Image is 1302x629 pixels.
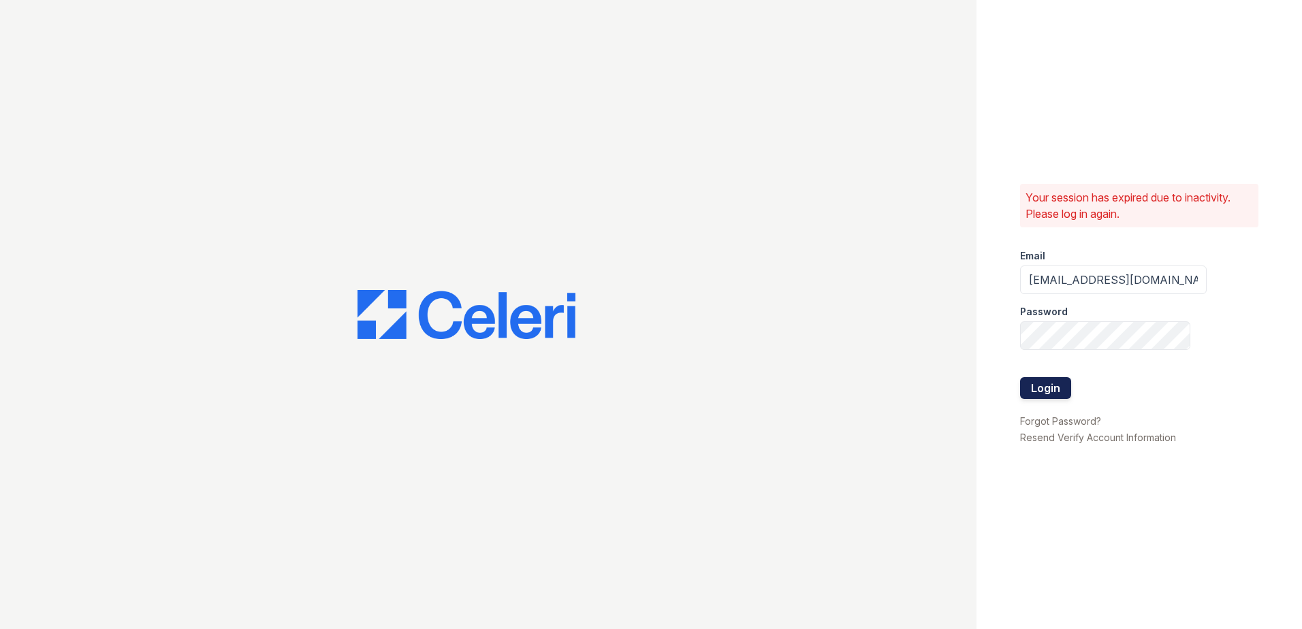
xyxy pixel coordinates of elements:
[1026,189,1253,222] p: Your session has expired due to inactivity. Please log in again.
[1020,305,1068,319] label: Password
[1020,415,1101,427] a: Forgot Password?
[358,290,575,339] img: CE_Logo_Blue-a8612792a0a2168367f1c8372b55b34899dd931a85d93a1a3d3e32e68fde9ad4.png
[1020,249,1045,263] label: Email
[1020,377,1071,399] button: Login
[1020,432,1176,443] a: Resend Verify Account Information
